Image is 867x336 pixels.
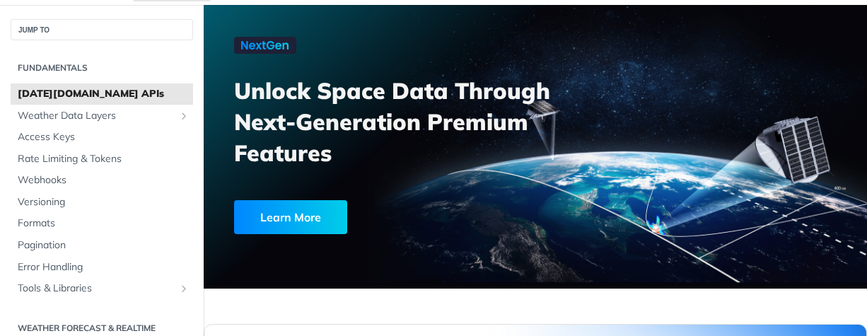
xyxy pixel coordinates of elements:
[11,170,193,191] a: Webhooks
[11,62,193,74] h2: Fundamentals
[18,260,190,274] span: Error Handling
[11,19,193,40] button: JUMP TO
[18,195,190,209] span: Versioning
[11,127,193,148] a: Access Keys
[18,238,190,253] span: Pagination
[11,322,193,335] h2: Weather Forecast & realtime
[11,83,193,105] a: [DATE][DOMAIN_NAME] APIs
[234,200,347,234] div: Learn More
[178,110,190,122] button: Show subpages for Weather Data Layers
[11,257,193,278] a: Error Handling
[234,37,296,54] img: NextGen
[11,105,193,127] a: Weather Data LayersShow subpages for Weather Data Layers
[178,283,190,294] button: Show subpages for Tools & Libraries
[234,200,487,234] a: Learn More
[18,87,190,101] span: [DATE][DOMAIN_NAME] APIs
[18,152,190,166] span: Rate Limiting & Tokens
[18,282,175,296] span: Tools & Libraries
[11,213,193,234] a: Formats
[234,75,551,168] h3: Unlock Space Data Through Next-Generation Premium Features
[11,192,193,213] a: Versioning
[11,235,193,256] a: Pagination
[18,216,190,231] span: Formats
[11,149,193,170] a: Rate Limiting & Tokens
[11,278,193,299] a: Tools & LibrariesShow subpages for Tools & Libraries
[18,173,190,187] span: Webhooks
[18,109,175,123] span: Weather Data Layers
[18,130,190,144] span: Access Keys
